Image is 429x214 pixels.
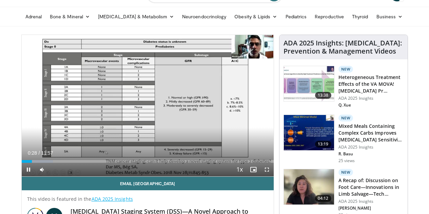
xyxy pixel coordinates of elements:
[338,96,404,101] p: ADA 2025 Insights
[39,150,40,156] span: /
[92,196,133,202] a: ADA 2025 Insights
[233,163,247,176] button: Playback Rate
[284,115,404,163] a: 13:19 New Mixed Meals Containing Complex Carbs Improves [MEDICAL_DATA] Sensitivity an… ADA 2025 I...
[338,199,404,204] p: ADA 2025 Insights
[28,150,37,156] span: 0:28
[21,10,46,23] a: Adrenal
[348,10,372,23] a: Thyroid
[284,66,334,101] img: a7b612c3-9ab2-49df-8c2f-ddedd2ee3bee.150x105_q85_crop-smart_upscale.jpg
[315,92,331,99] span: 13:38
[178,10,230,23] a: Neuroendocrinology
[230,10,281,23] a: Obesity & Lipids
[315,141,331,148] span: 13:19
[284,66,404,109] a: 13:38 New Heterogeneous Treatment Effects of the VA MOVA! [MEDICAL_DATA] Pr… ADA 2025 Insights Q....
[284,169,334,205] img: d10ac4fa-4849-4c71-8d92-f1981c03fb78.150x105_q85_crop-smart_upscale.jpg
[338,74,404,94] h3: Heterogeneous Treatment Effects of the VA MOVA! [MEDICAL_DATA] Pr…
[338,102,404,108] p: Q. Xue
[338,144,404,150] p: ADA 2025 Insights
[22,35,274,177] video-js: Video Player
[338,66,353,73] p: New
[94,10,178,23] a: [MEDICAL_DATA] & Metabolism
[22,163,35,176] button: Pause
[284,115,334,150] img: caedda45-3baa-4675-8a5c-1f03aa2d322c.150x105_q85_crop-smart_upscale.jpg
[338,169,353,176] p: New
[311,10,348,23] a: Reproductive
[247,163,260,176] button: Enable picture-in-picture mode
[22,177,274,190] a: Email [GEOGRAPHIC_DATA]
[338,115,353,121] p: New
[338,151,404,157] p: R. Basu
[46,10,94,23] a: Bone & Mineral
[372,10,407,23] a: Business
[281,10,311,23] a: Pediatrics
[315,195,331,202] span: 04:12
[35,163,49,176] button: Mute
[338,206,404,211] p: [PERSON_NAME]
[22,160,274,163] div: Progress Bar
[27,196,268,202] p: This video is featured in the
[338,158,355,163] p: 25 views
[338,177,404,197] h3: A Recap of: Discussion on Foot Care—Innovations in Limb Salvage—Tech…
[284,39,404,55] h4: ADA 2025 Insights: [MEDICAL_DATA]: Prevention & Management Videos
[338,123,404,143] h3: Mixed Meals Containing Complex Carbs Improves [MEDICAL_DATA] Sensitivity an…
[41,150,53,156] span: 11:57
[260,163,274,176] button: Fullscreen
